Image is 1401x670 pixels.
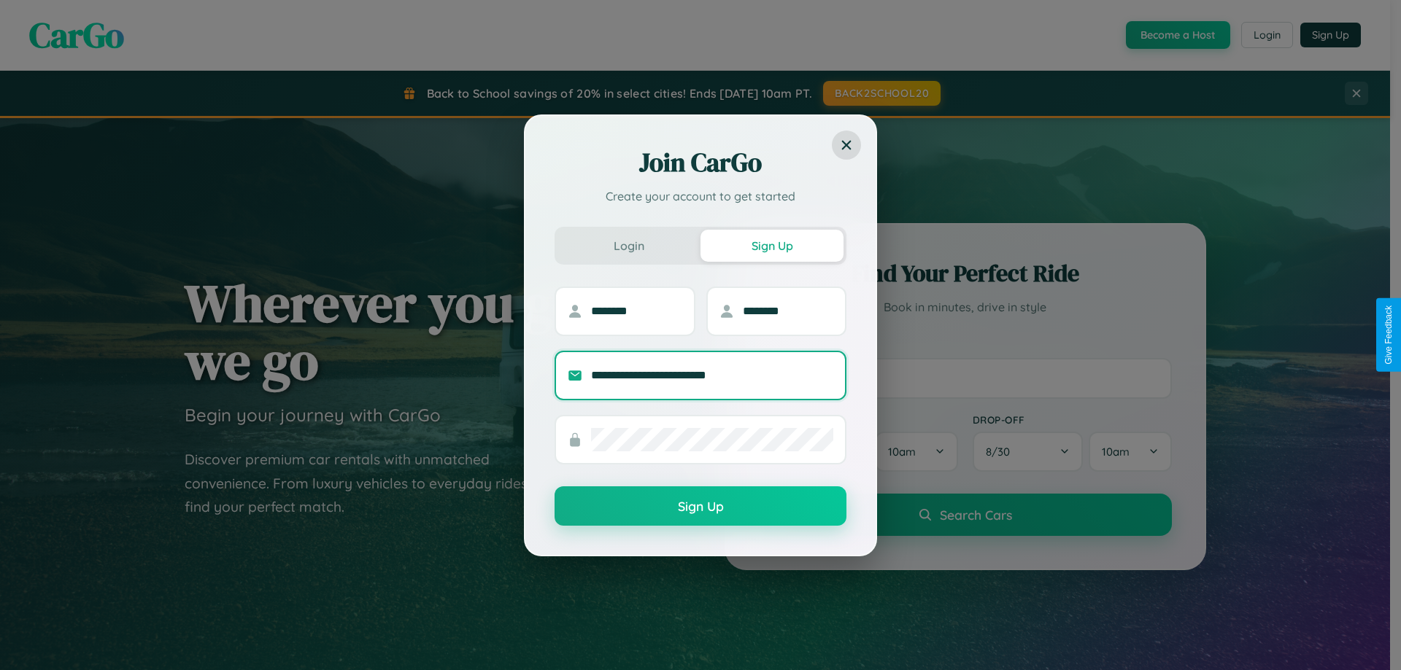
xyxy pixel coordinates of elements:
div: Give Feedback [1383,305,1394,365]
button: Login [557,230,700,262]
button: Sign Up [555,486,846,526]
button: Sign Up [700,230,844,262]
h2: Join CarGo [555,145,846,180]
p: Create your account to get started [555,187,846,205]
